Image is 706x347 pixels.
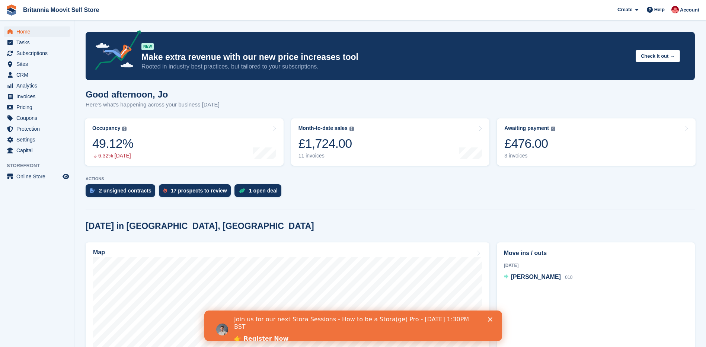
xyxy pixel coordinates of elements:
[511,274,561,280] span: [PERSON_NAME]
[4,26,70,37] a: menu
[504,273,573,282] a: [PERSON_NAME] 010
[249,188,278,194] div: 1 open deal
[298,153,354,159] div: 11 invoices
[671,6,679,13] img: Jo Jopson
[504,262,688,269] div: [DATE]
[291,118,490,166] a: Month-to-date sales £1,724.00 11 invoices
[504,249,688,258] h2: Move ins / outs
[504,136,555,151] div: £476.00
[16,113,61,123] span: Coupons
[61,172,70,181] a: Preview store
[86,176,695,181] p: ACTIONS
[16,145,61,156] span: Capital
[204,311,502,341] iframe: Intercom live chat banner
[284,7,291,11] div: Close
[159,184,234,201] a: 17 prospects to review
[504,125,549,131] div: Awaiting payment
[565,275,572,280] span: 010
[16,48,61,58] span: Subscriptions
[99,188,151,194] div: 2 unsigned contracts
[4,145,70,156] a: menu
[4,59,70,69] a: menu
[163,188,167,193] img: prospect-51fa495bee0391a8d652442698ab0144808aea92771e9ea1ae160a38d050c398.svg
[617,6,632,13] span: Create
[89,30,141,73] img: price-adjustments-announcement-icon-8257ccfd72463d97f412b2fc003d46551f7dbcb40ab6d574587a9cd5c0d94...
[504,153,555,159] div: 3 invoices
[239,188,245,193] img: deal-1b604bf984904fb50ccaf53a9ad4b4a5d6e5aea283cecdc64d6e3604feb123c2.svg
[16,80,61,91] span: Analytics
[4,134,70,145] a: menu
[234,184,285,201] a: 1 open deal
[16,37,61,48] span: Tasks
[90,188,95,193] img: contract_signature_icon-13c848040528278c33f63329250d36e43548de30e8caae1d1a13099fd9432cc5.svg
[4,91,70,102] a: menu
[86,101,220,109] p: Here's what's happening across your business [DATE]
[4,37,70,48] a: menu
[93,249,105,256] h2: Map
[92,136,133,151] div: 49.12%
[16,26,61,37] span: Home
[122,127,127,131] img: icon-info-grey-7440780725fd019a000dd9b08b2336e03edf1995a4989e88bcd33f0948082b44.svg
[16,70,61,80] span: CRM
[4,70,70,80] a: menu
[86,184,159,201] a: 2 unsigned contracts
[349,127,354,131] img: icon-info-grey-7440780725fd019a000dd9b08b2336e03edf1995a4989e88bcd33f0948082b44.svg
[16,134,61,145] span: Settings
[141,43,154,50] div: NEW
[680,6,699,14] span: Account
[141,63,630,71] p: Rooted in industry best practices, but tailored to your subscriptions.
[551,127,555,131] img: icon-info-grey-7440780725fd019a000dd9b08b2336e03edf1995a4989e88bcd33f0948082b44.svg
[636,50,680,62] button: Check it out →
[92,153,133,159] div: 6.32% [DATE]
[497,118,696,166] a: Awaiting payment £476.00 3 invoices
[4,113,70,123] a: menu
[6,4,17,16] img: stora-icon-8386f47178a22dfd0bd8f6a31ec36ba5ce8667c1dd55bd0f319d3a0aa187defe.svg
[4,80,70,91] a: menu
[85,118,284,166] a: Occupancy 49.12% 6.32% [DATE]
[86,221,314,231] h2: [DATE] in [GEOGRAPHIC_DATA], [GEOGRAPHIC_DATA]
[16,91,61,102] span: Invoices
[298,136,354,151] div: £1,724.00
[171,188,227,194] div: 17 prospects to review
[20,4,102,16] a: Britannia Moovit Self Store
[16,124,61,134] span: Protection
[30,25,84,33] a: 👉 Register Now
[298,125,348,131] div: Month-to-date sales
[16,171,61,182] span: Online Store
[92,125,120,131] div: Occupancy
[7,162,74,169] span: Storefront
[4,124,70,134] a: menu
[4,48,70,58] a: menu
[4,102,70,112] a: menu
[654,6,665,13] span: Help
[4,171,70,182] a: menu
[141,52,630,63] p: Make extra revenue with our new price increases tool
[86,89,220,99] h1: Good afternoon, Jo
[16,59,61,69] span: Sites
[16,102,61,112] span: Pricing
